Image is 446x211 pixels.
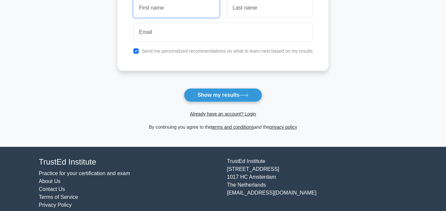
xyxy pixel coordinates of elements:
[39,194,78,200] a: Terms of Service
[223,157,411,209] div: TrustEd Institute [STREET_ADDRESS] 1017 HC Amsterdam The Netherlands [EMAIL_ADDRESS][DOMAIN_NAME]
[39,157,219,167] h4: TrustEd Institute
[39,202,72,208] a: Privacy Policy
[211,124,254,130] a: terms and conditions
[190,111,256,117] a: Already have an account? Login
[39,171,130,176] a: Practice for your certification and exam
[39,178,61,184] a: About Us
[114,123,332,131] div: By continuing you agree to the and the
[269,124,297,130] a: privacy policy
[184,88,262,102] button: Show my results
[142,48,313,54] label: Send me personalized recommendations on what to learn next based on my results
[133,23,313,42] input: Email
[39,186,65,192] a: Contact Us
